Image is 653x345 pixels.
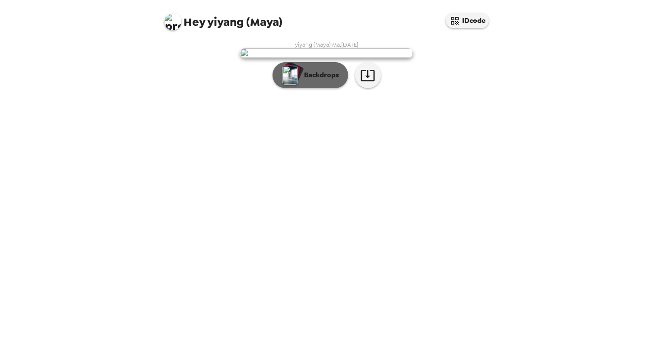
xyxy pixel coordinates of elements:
p: Backdrops [300,70,339,80]
span: yiyang (Maya) [164,9,282,28]
button: IDcode [446,13,489,28]
button: Backdrops [273,62,348,88]
img: profile pic [164,13,181,30]
span: Hey [184,14,205,30]
img: user [240,48,413,58]
span: yiyang (Maya) Ma , [DATE] [295,41,358,48]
